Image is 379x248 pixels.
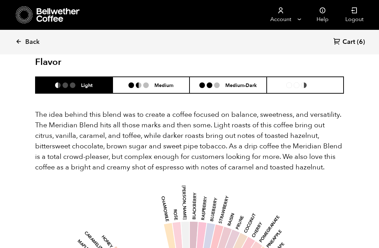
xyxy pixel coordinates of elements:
span: Cart [343,38,355,46]
h2: Flavor [35,57,138,68]
p: The idea behind this blend was to create a coffee focused on balance, sweetness, and versatility.... [35,109,344,173]
a: Cart (6) [333,38,365,47]
span: (6) [357,38,365,46]
h6: Medium-Dark [225,82,257,88]
h6: Dark [312,82,324,88]
h6: Medium [154,82,173,88]
h6: Light [81,82,93,88]
span: Back [25,38,40,46]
